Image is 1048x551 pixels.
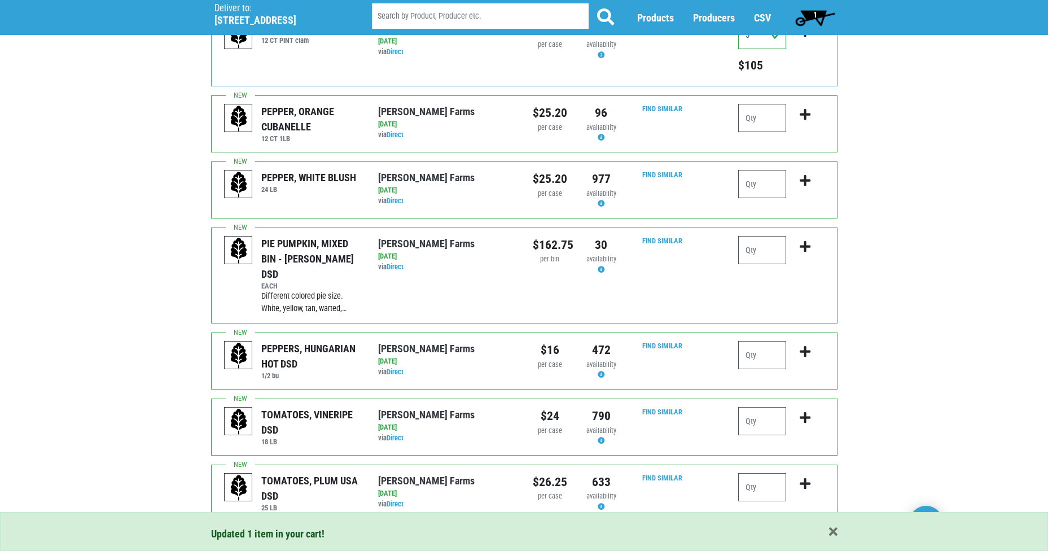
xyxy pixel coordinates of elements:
a: Direct [387,47,404,56]
a: CSV [754,12,771,24]
div: via [378,262,515,273]
div: $162.75 [533,236,567,254]
span: availability [586,123,616,132]
div: via [378,196,515,207]
a: [PERSON_NAME] Farms [378,172,475,183]
img: placeholder-variety-43d6402dacf2d531de610a020419775a.svg [225,104,253,133]
a: Direct [387,434,404,442]
a: Find Similar [642,237,682,245]
div: [DATE] [378,36,515,47]
a: [PERSON_NAME] Farms [378,475,475,487]
h6: 24 LB [261,185,356,194]
div: PEPPERS, HUNGARIAN HOT DSD [261,341,361,371]
input: Qty [738,21,786,49]
a: Direct [387,263,404,271]
a: [PERSON_NAME] Farms [378,238,475,250]
a: Find Similar [642,170,682,179]
div: $24 [533,407,567,425]
h6: 25 LB [261,504,361,512]
div: per case [533,189,567,199]
a: Find Similar [642,104,682,113]
img: placeholder-variety-43d6402dacf2d531de610a020419775a.svg [225,21,253,50]
h6: 1/2 bu [261,371,361,380]
div: [DATE] [378,251,515,262]
input: Qty [738,104,786,132]
a: Find Similar [642,408,682,416]
input: Qty [738,341,786,369]
div: Availability may be subject to change. [584,40,619,61]
div: per bin [533,254,567,265]
div: TOMATOES, PLUM USA DSD [261,473,361,504]
input: Search by Product, Producer etc. [372,3,589,29]
a: 1 [790,6,840,29]
div: $16 [533,341,567,359]
div: 30 [584,236,619,254]
div: via [378,47,515,58]
input: Qty [738,407,786,435]
div: TOMATOES, VINERIPE DSD [261,407,361,438]
div: Updated 1 item in your cart! [211,526,837,541]
div: via [378,499,515,510]
span: availability [586,40,616,49]
img: placeholder-variety-43d6402dacf2d531de610a020419775a.svg [225,474,253,502]
h6: 18 LB [261,438,361,446]
a: Products [637,12,674,24]
div: via [378,433,515,444]
span: 1 [813,10,817,19]
h6: 12 CT PINT clam [261,36,343,45]
input: Qty [738,236,786,264]
img: placeholder-variety-43d6402dacf2d531de610a020419775a.svg [225,237,253,265]
div: [DATE] [378,119,515,130]
span: availability [586,426,616,435]
div: [DATE] [378,185,515,196]
div: per case [533,40,567,50]
div: [DATE] [378,356,515,367]
span: … [342,304,347,313]
span: availability [586,189,616,198]
div: PEPPER, ORANGE CUBANELLE [261,104,361,134]
a: [PERSON_NAME] Farms [378,409,475,421]
span: availability [586,255,616,263]
div: $25.20 [533,104,567,122]
input: Qty [738,473,786,501]
a: Producers [693,12,735,24]
a: Direct [387,130,404,139]
div: [DATE] [378,488,515,499]
div: per case [533,426,567,436]
img: placeholder-variety-43d6402dacf2d531de610a020419775a.svg [225,170,253,199]
div: [DATE] [378,422,515,433]
div: PEPPER, WHITE BLUSH [261,170,356,185]
h6: EACH [261,282,361,290]
div: per case [533,491,567,502]
a: Find Similar [642,474,682,482]
span: availability [586,492,616,500]
div: 977 [584,170,619,188]
div: per case [533,360,567,370]
img: placeholder-variety-43d6402dacf2d531de610a020419775a.svg [225,408,253,436]
a: Direct [387,500,404,508]
h5: Total price [738,58,786,73]
a: Find Similar [642,342,682,350]
a: [PERSON_NAME] Farms [378,343,475,355]
div: per case [533,123,567,133]
div: PIE PUMPKIN, MIXED BIN - [PERSON_NAME] DSD [261,236,361,282]
div: 96 [584,104,619,122]
div: via [378,130,515,141]
a: [PERSON_NAME] Farms [378,106,475,117]
a: Direct [387,368,404,376]
div: 472 [584,341,619,359]
h6: 12 CT 1LB [261,134,361,143]
input: Qty [738,170,786,198]
div: 790 [584,407,619,425]
div: Different colored pie size. White, yellow, tan, warted, [261,290,361,314]
a: Direct [387,196,404,205]
span: availability [586,360,616,369]
h5: [STREET_ADDRESS] [214,14,343,27]
div: $26.25 [533,473,567,491]
p: Deliver to: [214,3,343,14]
img: placeholder-variety-43d6402dacf2d531de610a020419775a.svg [225,342,253,370]
div: via [378,367,515,378]
div: $25.20 [533,170,567,188]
